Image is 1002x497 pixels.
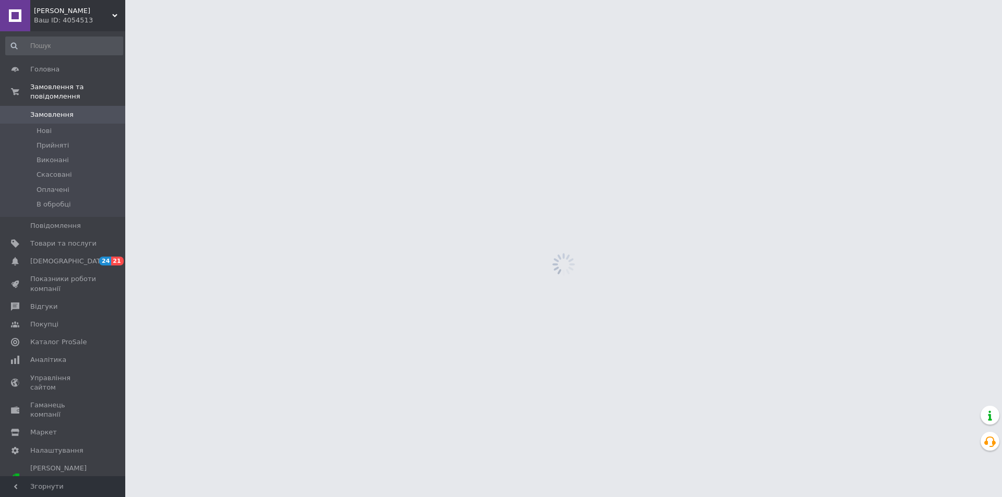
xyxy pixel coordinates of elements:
input: Пошук [5,37,123,55]
span: Покупці [30,320,58,329]
span: 21 [111,257,123,265]
span: Гаманець компанії [30,401,97,419]
span: Налаштування [30,446,83,455]
span: Повідомлення [30,221,81,231]
span: Оплачені [37,185,69,195]
span: Показники роботи компанії [30,274,97,293]
span: Виконані [37,155,69,165]
span: Маркет [30,428,57,437]
span: Управління сайтом [30,373,97,392]
span: Скасовані [37,170,72,179]
span: В обробці [37,200,71,209]
span: Прийняті [37,141,69,150]
span: 24 [99,257,111,265]
span: Веселий Господар [34,6,112,16]
span: Каталог ProSale [30,337,87,347]
span: [PERSON_NAME] та рахунки [30,464,97,492]
span: Замовлення та повідомлення [30,82,125,101]
span: Товари та послуги [30,239,97,248]
span: Аналітика [30,355,66,365]
span: [DEMOGRAPHIC_DATA] [30,257,108,266]
span: Відгуки [30,302,57,311]
div: Ваш ID: 4054513 [34,16,125,25]
span: Замовлення [30,110,74,119]
img: spinner_grey-bg-hcd09dd2d8f1a785e3413b09b97f8118e7.gif [550,250,578,278]
span: Нові [37,126,52,136]
span: Головна [30,65,59,74]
